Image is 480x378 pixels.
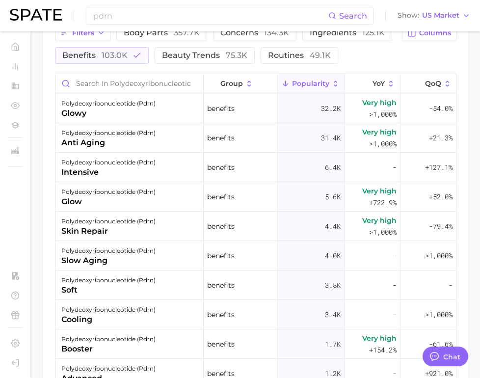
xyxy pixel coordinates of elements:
span: group [220,80,243,87]
span: +127.1% [425,162,453,173]
span: beauty trends [162,52,247,59]
span: Show [398,13,419,18]
button: YoY [345,74,400,93]
div: polydeoxyribonucleotide (pdrn) [61,98,156,109]
span: Very high [362,332,397,344]
button: polydeoxyribonucleotide (pdrn)glowbenefits5.6kVery high+722.9%+52.0% [55,182,456,212]
div: intensive [61,166,156,178]
div: polydeoxyribonucleotide (pdrn) [61,363,156,375]
span: 32.2k [321,103,341,114]
span: concerns [220,29,289,37]
span: +154.2% [369,344,397,356]
span: benefits [207,103,235,114]
span: Columns [419,29,451,37]
button: polydeoxyribonucleotide (pdrn)boosterbenefits1.7kVery high+154.2%-61.6% [55,329,456,359]
div: booster [61,343,156,355]
span: >1,000% [369,139,397,148]
button: group [204,74,278,93]
div: polydeoxyribonucleotide (pdrn) [61,304,156,316]
div: polydeoxyribonucleotide (pdrn) [61,245,156,257]
span: 1.7k [325,338,341,350]
div: polydeoxyribonucleotide (pdrn) [61,333,156,345]
span: Search [339,11,367,21]
span: >1,000% [369,227,397,237]
button: Popularity [278,74,345,93]
span: - [393,279,397,291]
span: >1,000% [425,310,453,319]
span: Filters [72,29,94,37]
span: benefits [207,132,235,144]
a: Log out. Currently logged in with e-mail elisabethkim@amorepacific.com. [8,355,23,370]
input: Search here for a brand, industry, or ingredient [92,7,328,24]
span: Popularity [292,80,329,87]
button: polydeoxyribonucleotide (pdrn)softbenefits3.8k-- [55,270,456,300]
button: polydeoxyribonucleotide (pdrn)anti agingbenefits31.4kVery high>1,000%+21.3% [55,123,456,153]
span: benefits [207,191,235,203]
button: Filters [55,25,110,41]
button: polydeoxyribonucleotide (pdrn)skin repairbenefits4.4kVery high>1,000%-79.4% [55,212,456,241]
span: body parts [124,29,200,37]
span: Very high [362,215,397,226]
div: polydeoxyribonucleotide (pdrn) [61,186,156,198]
span: Very high [362,185,397,197]
span: routines [268,52,331,59]
span: - [393,250,397,262]
span: benefits [207,250,235,262]
span: - [449,279,453,291]
div: polydeoxyribonucleotide (pdrn) [61,127,156,139]
div: anti aging [61,137,156,149]
div: polydeoxyribonucleotide (pdrn) [61,216,156,227]
img: SPATE [10,9,62,21]
span: 31.4k [321,132,341,144]
span: benefits [207,279,235,291]
span: >1,000% [369,109,397,119]
span: -79.4% [429,220,453,232]
span: - [393,309,397,321]
div: glow [61,196,156,208]
span: 125.1k [362,28,385,37]
div: soft [61,284,156,296]
div: polydeoxyribonucleotide (pdrn) [61,157,156,168]
span: 49.1k [310,51,331,60]
span: YoY [373,80,385,87]
span: Very high [362,126,397,138]
span: 103.0k [102,51,128,60]
span: 134.3k [264,28,289,37]
span: Very high [362,97,397,108]
button: polydeoxyribonucleotide (pdrn)glowybenefits32.2kVery high>1,000%-54.0% [55,94,456,123]
span: >1,000% [425,251,453,260]
span: 3.4k [325,309,341,321]
span: 75.3k [226,51,247,60]
span: ingredients [310,29,385,37]
span: - [393,162,397,173]
span: benefits [207,220,235,232]
button: polydeoxyribonucleotide (pdrn)coolingbenefits3.4k->1,000% [55,300,456,329]
button: Columns [402,25,456,41]
div: glowy [61,108,156,119]
div: slow aging [61,255,156,267]
span: benefits [207,338,235,350]
span: 4.4k [325,220,341,232]
span: -61.6% [429,338,453,350]
button: QoQ [400,74,456,93]
div: cooling [61,314,156,325]
span: QoQ [425,80,441,87]
span: 5.6k [325,191,341,203]
span: +52.0% [429,191,453,203]
span: US Market [422,13,459,18]
button: polydeoxyribonucleotide (pdrn)slow agingbenefits4.0k->1,000% [55,241,456,270]
span: +21.3% [429,132,453,144]
span: benefits [207,309,235,321]
span: 4.0k [325,250,341,262]
button: polydeoxyribonucleotide (pdrn)intensivebenefits6.4k-+127.1% [55,153,456,182]
span: 3.8k [325,279,341,291]
div: polydeoxyribonucleotide (pdrn) [61,274,156,286]
button: ShowUS Market [395,9,473,22]
span: +722.9% [369,197,397,209]
span: benefits [207,162,235,173]
span: -54.0% [429,103,453,114]
span: benefits [62,52,128,59]
input: Search in polydeoxyribonucleotide (pdrn) [55,74,203,93]
div: skin repair [61,225,156,237]
span: 357.7k [174,28,200,37]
